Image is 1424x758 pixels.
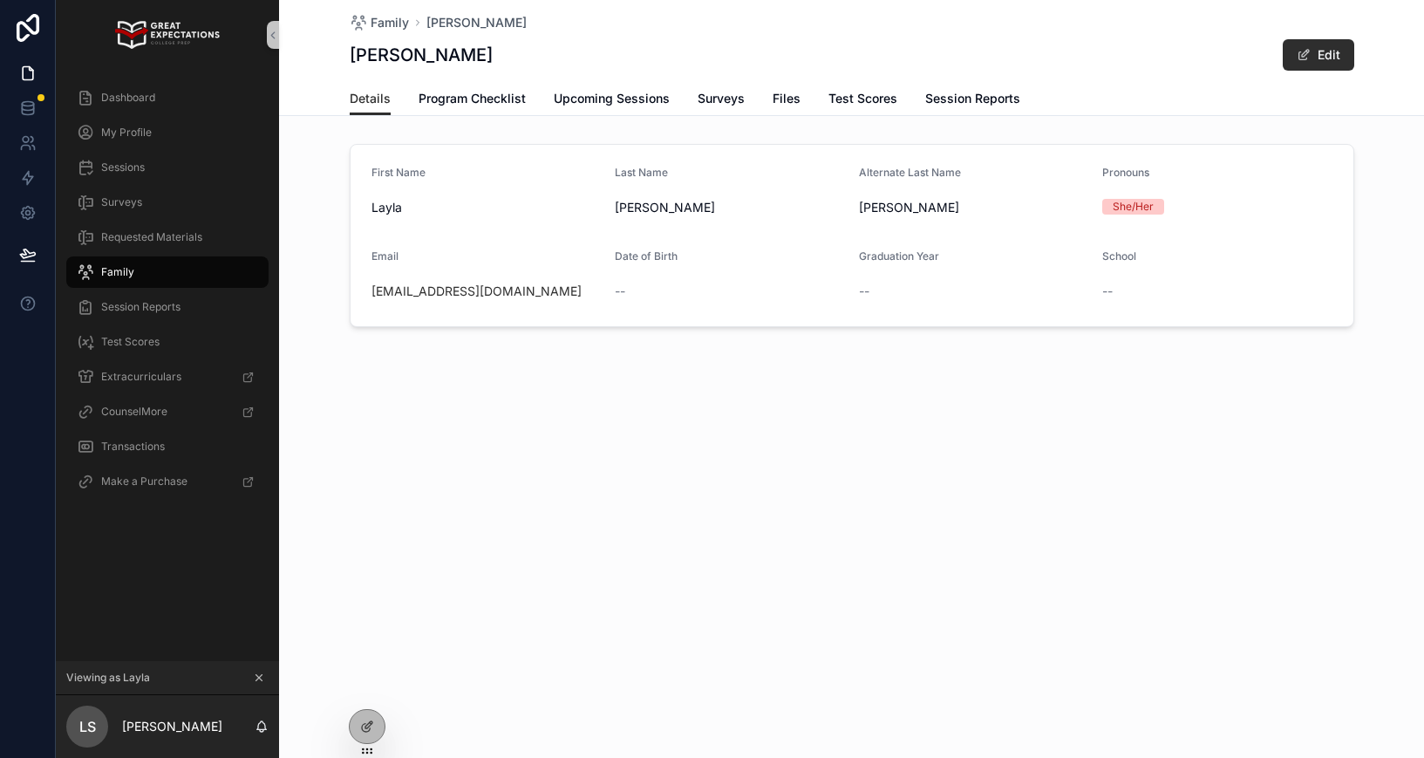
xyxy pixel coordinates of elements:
span: Pronouns [1102,166,1149,179]
div: She/Her [1113,199,1154,215]
span: Make a Purchase [101,475,187,488]
span: Layla [371,199,602,216]
span: Alternate Last Name [859,166,961,179]
a: Test Scores [66,326,269,358]
span: Date of Birth [615,249,678,263]
a: Details [350,83,391,116]
a: Make a Purchase [66,466,269,497]
span: Transactions [101,440,165,454]
a: Test Scores [828,83,897,118]
a: Session Reports [66,291,269,323]
a: Transactions [66,431,269,462]
span: Details [350,90,391,107]
span: My Profile [101,126,152,140]
a: Session Reports [925,83,1020,118]
p: [PERSON_NAME] [122,718,222,735]
span: Email [371,249,399,263]
img: App logo [115,21,219,49]
a: Surveys [66,187,269,218]
div: scrollable content [56,70,279,520]
span: -- [1102,283,1113,300]
span: Last Name [615,166,668,179]
span: Program Checklist [419,90,526,107]
span: -- [615,283,625,300]
span: Session Reports [925,90,1020,107]
a: Upcoming Sessions [554,83,670,118]
a: Sessions [66,152,269,183]
span: Test Scores [101,335,160,349]
span: Session Reports [101,300,181,314]
a: Files [773,83,801,118]
span: -- [859,283,869,300]
span: Requested Materials [101,230,202,244]
h1: [PERSON_NAME] [350,43,493,67]
span: First Name [371,166,426,179]
span: Upcoming Sessions [554,90,670,107]
a: Requested Materials [66,222,269,253]
a: [EMAIL_ADDRESS][DOMAIN_NAME] [371,283,582,300]
a: Family [350,14,409,31]
span: Files [773,90,801,107]
span: School [1102,249,1136,263]
a: Dashboard [66,82,269,113]
a: Extracurriculars [66,361,269,393]
span: Surveys [101,195,142,209]
a: [PERSON_NAME] [426,14,527,31]
span: Family [371,14,409,31]
span: Extracurriculars [101,370,181,384]
span: [PERSON_NAME] [615,199,845,216]
span: Graduation Year [859,249,939,263]
span: Dashboard [101,91,155,105]
a: Program Checklist [419,83,526,118]
span: Surveys [698,90,745,107]
span: Test Scores [828,90,897,107]
a: My Profile [66,117,269,148]
span: Sessions [101,160,145,174]
span: [PERSON_NAME] [859,199,1089,216]
a: Family [66,256,269,288]
a: Surveys [698,83,745,118]
span: Viewing as Layla [66,671,150,685]
span: CounselMore [101,405,167,419]
span: Family [101,265,134,279]
span: LS [79,716,96,737]
a: CounselMore [66,396,269,427]
button: Edit [1283,39,1354,71]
